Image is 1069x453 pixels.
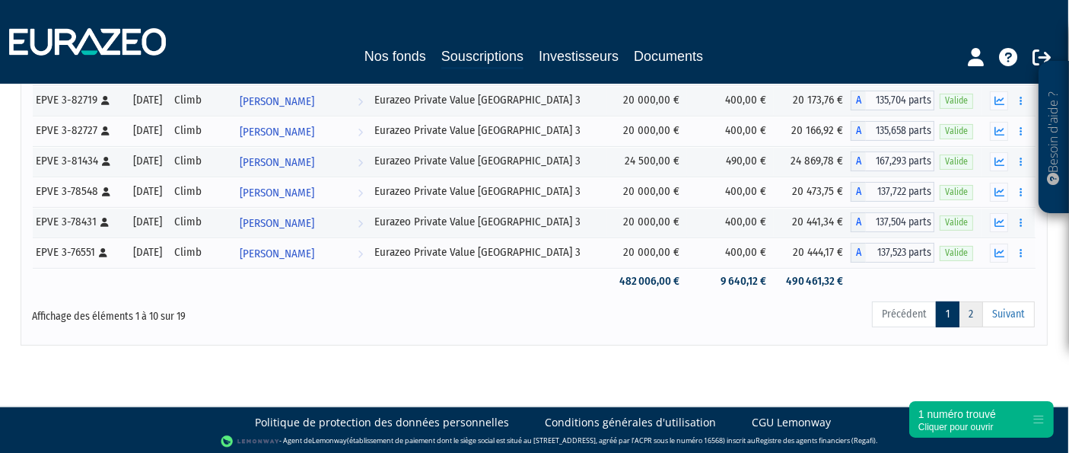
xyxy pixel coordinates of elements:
[774,146,851,177] td: 24 869,78 €
[634,46,703,67] a: Documents
[866,212,934,232] span: 137,504 parts
[234,116,369,146] a: [PERSON_NAME]
[866,182,934,202] span: 137,722 parts
[866,121,934,141] span: 135,658 parts
[358,209,363,238] i: Voir l'investisseur
[374,183,602,199] div: Eurazeo Private Value [GEOGRAPHIC_DATA] 3
[940,185,973,199] span: Valide
[169,116,234,146] td: Climb
[851,212,934,232] div: A - Eurazeo Private Value Europe 3
[774,116,851,146] td: 20 166,92 €
[851,121,934,141] div: A - Eurazeo Private Value Europe 3
[33,300,437,324] div: Affichage des éléments 1 à 10 sur 19
[940,94,973,108] span: Valide
[240,240,314,268] span: [PERSON_NAME]
[851,182,934,202] div: A - Eurazeo Private Value Europe 3
[240,118,314,146] span: [PERSON_NAME]
[851,91,934,110] div: A - Eurazeo Private Value Europe 3
[131,153,164,169] div: [DATE]
[234,207,369,238] a: [PERSON_NAME]
[131,183,164,199] div: [DATE]
[103,157,111,166] i: [Français] Personne physique
[607,146,687,177] td: 24 500,00 €
[774,177,851,207] td: 20 473,75 €
[169,146,234,177] td: Climb
[240,209,314,238] span: [PERSON_NAME]
[9,28,166,56] img: 1732889491-logotype_eurazeo_blanc_rvb.png
[169,177,234,207] td: Climb
[982,301,1035,327] a: Suivant
[940,124,973,139] span: Valide
[940,155,973,169] span: Valide
[101,218,110,227] i: [Français] Personne physique
[131,244,164,260] div: [DATE]
[940,215,973,230] span: Valide
[539,46,619,67] a: Investisseurs
[234,238,369,268] a: [PERSON_NAME]
[752,415,832,430] a: CGU Lemonway
[374,153,602,169] div: Eurazeo Private Value [GEOGRAPHIC_DATA] 3
[102,126,110,136] i: [Français] Personne physique
[37,183,121,199] div: EPVE 3-78548
[756,435,876,445] a: Registre des agents financiers (Regafi)
[37,214,121,230] div: EPVE 3-78431
[234,177,369,207] a: [PERSON_NAME]
[103,187,111,196] i: [Français] Personne physique
[851,243,866,263] span: A
[687,85,774,116] td: 400,00 €
[607,116,687,146] td: 20 000,00 €
[936,301,959,327] a: 1
[851,152,866,171] span: A
[866,91,934,110] span: 135,704 parts
[256,415,510,430] a: Politique de protection des données personnelles
[687,238,774,268] td: 400,00 €
[851,152,934,171] div: A - Eurazeo Private Value Europe 3
[102,96,110,105] i: [Français] Personne physique
[358,88,363,116] i: Voir l'investisseur
[131,123,164,139] div: [DATE]
[607,177,687,207] td: 20 000,00 €
[774,207,851,238] td: 20 441,34 €
[866,152,934,171] span: 167,293 parts
[687,177,774,207] td: 400,00 €
[959,301,983,327] a: 2
[441,46,523,69] a: Souscriptions
[37,92,121,108] div: EPVE 3-82719
[234,85,369,116] a: [PERSON_NAME]
[546,415,717,430] a: Conditions générales d'utilisation
[37,123,121,139] div: EPVE 3-82727
[851,91,866,110] span: A
[607,238,687,268] td: 20 000,00 €
[169,85,234,116] td: Climb
[866,243,934,263] span: 137,523 parts
[374,244,602,260] div: Eurazeo Private Value [GEOGRAPHIC_DATA] 3
[851,212,866,232] span: A
[774,268,851,295] td: 490 461,32 €
[940,246,973,260] span: Valide
[234,146,369,177] a: [PERSON_NAME]
[851,121,866,141] span: A
[607,207,687,238] td: 20 000,00 €
[37,153,121,169] div: EPVE 3-81434
[607,268,687,295] td: 482 006,00 €
[221,434,279,449] img: logo-lemonway.png
[131,214,164,230] div: [DATE]
[607,85,687,116] td: 20 000,00 €
[358,240,363,268] i: Voir l'investisseur
[358,118,363,146] i: Voir l'investisseur
[240,148,314,177] span: [PERSON_NAME]
[131,92,164,108] div: [DATE]
[358,179,363,207] i: Voir l'investisseur
[851,182,866,202] span: A
[687,268,774,295] td: 9 640,12 €
[687,207,774,238] td: 400,00 €
[374,123,602,139] div: Eurazeo Private Value [GEOGRAPHIC_DATA] 3
[240,88,314,116] span: [PERSON_NAME]
[37,244,121,260] div: EPVE 3-76551
[374,92,602,108] div: Eurazeo Private Value [GEOGRAPHIC_DATA] 3
[358,148,363,177] i: Voir l'investisseur
[687,116,774,146] td: 400,00 €
[687,146,774,177] td: 490,00 €
[312,435,347,445] a: Lemonway
[774,238,851,268] td: 20 444,17 €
